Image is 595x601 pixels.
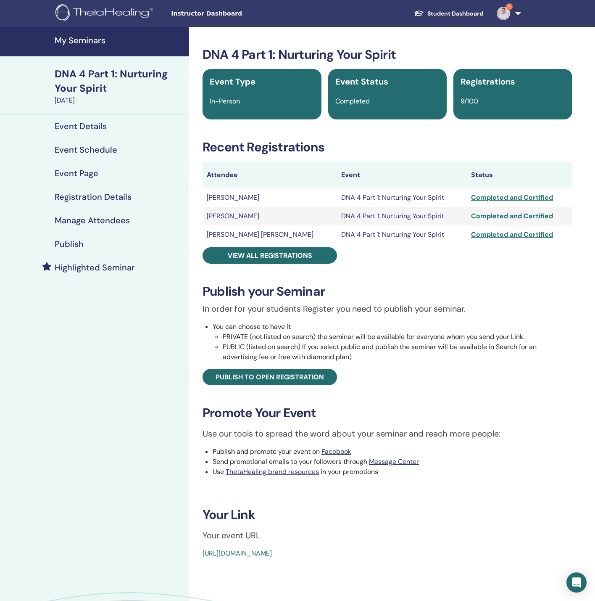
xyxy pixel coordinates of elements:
[203,369,337,385] a: Publish to open registration
[203,549,272,558] a: [URL][DOMAIN_NAME]
[223,342,572,362] li: PUBLIC (listed on search) If you select public and publish the seminar will be available in Searc...
[203,47,572,62] h3: DNA 4 Part 1: Nurturing Your Spirit
[369,457,419,466] a: Message Center
[55,95,184,106] div: [DATE]
[471,193,568,203] div: Completed and Certified
[407,6,490,21] a: Student Dashboard
[213,447,572,457] li: Publish and promote your event on
[203,529,572,542] p: Your event URL
[337,207,467,225] td: DNA 4 Part 1: Nurturing Your Spirit
[55,35,184,45] h4: My Seminars
[55,239,84,249] h4: Publish
[335,76,388,87] span: Event Status
[216,373,324,381] span: Publish to open registration
[55,262,135,273] h4: Highlighted Seminar
[213,322,572,362] li: You can choose to have it
[203,427,572,440] p: Use our tools to spread the word about your seminar and reach more people:
[213,467,572,477] li: Use in your promotions
[203,247,337,264] a: View all registrations
[467,162,572,188] th: Status
[203,507,572,522] h3: Your Link
[321,447,351,456] a: Facebook
[228,251,312,260] span: View all registrations
[506,3,513,10] span: 7
[497,7,510,20] img: default.jpg
[55,215,130,225] h4: Manage Attendees
[203,405,572,421] h3: Promote Your Event
[226,467,319,476] a: ThetaHealing brand resources
[203,302,572,315] p: In order for your students Register you need to publish your seminar.
[337,225,467,244] td: DNA 4 Part 1: Nurturing Your Spirit
[210,76,255,87] span: Event Type
[55,145,117,155] h4: Event Schedule
[50,67,189,106] a: DNA 4 Part 1: Nurturing Your Spirit[DATE]
[213,457,572,467] li: Send promotional emails to your followers through
[223,332,572,342] li: PRIVATE (not listed on search) the seminar will be available for everyone whom you send your Link.
[566,572,587,593] div: Open Intercom Messenger
[55,192,132,202] h4: Registration Details
[203,188,337,207] td: [PERSON_NAME]
[203,140,572,155] h3: Recent Registrations
[55,168,98,178] h4: Event Page
[461,76,515,87] span: Registrations
[414,10,424,17] img: graduation-cap-white.svg
[471,230,568,240] div: Completed and Certified
[203,284,572,299] h3: Publish your Seminar
[337,188,467,207] td: DNA 4 Part 1: Nurturing Your Spirit
[471,211,568,221] div: Completed and Certified
[203,207,337,225] td: [PERSON_NAME]
[210,97,240,106] span: In-Person
[337,162,467,188] th: Event
[171,9,297,18] span: Instructor Dashboard
[335,97,370,106] span: Completed
[203,162,337,188] th: Attendee
[203,225,337,244] td: [PERSON_NAME] [PERSON_NAME]
[55,4,156,23] img: logo.png
[461,97,478,106] span: 9/100
[55,121,107,131] h4: Event Details
[55,67,184,95] div: DNA 4 Part 1: Nurturing Your Spirit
